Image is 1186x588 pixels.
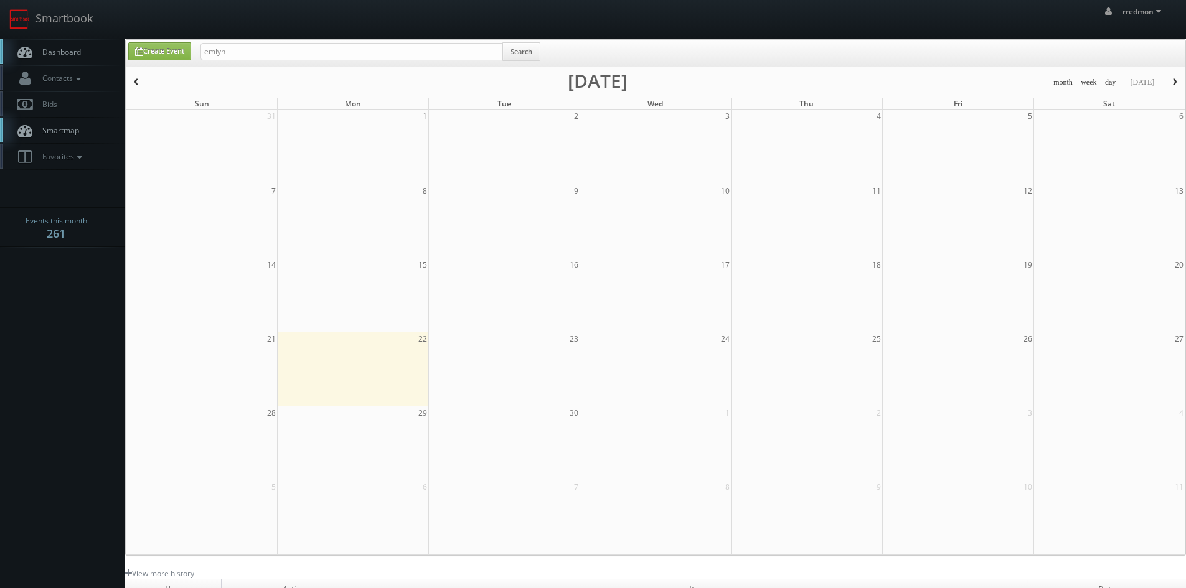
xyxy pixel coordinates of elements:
span: 17 [720,258,731,271]
span: Bids [36,99,57,110]
span: Events this month [26,215,87,227]
span: 2 [573,110,580,123]
span: Contacts [36,73,84,83]
span: 16 [568,258,580,271]
span: Dashboard [36,47,81,57]
span: 9 [573,184,580,197]
button: day [1101,75,1121,90]
button: week [1076,75,1101,90]
span: 9 [875,480,882,493]
span: 29 [417,406,428,419]
span: Sat [1103,98,1115,109]
span: 8 [421,184,428,197]
span: 31 [266,110,277,123]
span: 6 [421,480,428,493]
span: rredmon [1122,6,1165,17]
span: 21 [266,332,277,345]
h2: [DATE] [568,75,628,87]
span: 28 [266,406,277,419]
span: 8 [724,480,731,493]
span: 25 [871,332,882,345]
span: 30 [568,406,580,419]
span: 1 [421,110,428,123]
button: Search [502,42,540,61]
span: 1 [724,406,731,419]
span: 20 [1174,258,1185,271]
span: Favorites [36,151,85,162]
span: 6 [1178,110,1185,123]
span: 10 [1022,480,1033,493]
span: 3 [724,110,731,123]
span: Tue [497,98,511,109]
span: 13 [1174,184,1185,197]
span: 11 [1174,480,1185,493]
span: Sun [195,98,209,109]
span: Thu [799,98,814,109]
span: 23 [568,332,580,345]
span: 4 [1178,406,1185,419]
span: 19 [1022,258,1033,271]
span: 7 [270,184,277,197]
span: Smartmap [36,125,79,136]
span: 11 [871,184,882,197]
span: 5 [1027,110,1033,123]
span: 4 [875,110,882,123]
strong: 261 [47,226,65,241]
span: 3 [1027,406,1033,419]
span: 22 [417,332,428,345]
span: 14 [266,258,277,271]
span: 27 [1174,332,1185,345]
span: 2 [875,406,882,419]
span: 10 [720,184,731,197]
span: 18 [871,258,882,271]
span: Wed [647,98,663,109]
span: 12 [1022,184,1033,197]
span: 15 [417,258,428,271]
a: Create Event [128,42,191,60]
button: month [1049,75,1077,90]
img: smartbook-logo.png [9,9,29,29]
span: Fri [954,98,962,109]
span: 7 [573,480,580,493]
input: Search for Events [200,43,503,60]
span: 5 [270,480,277,493]
button: [DATE] [1126,75,1159,90]
span: 26 [1022,332,1033,345]
a: View more history [125,568,194,579]
span: Mon [345,98,361,109]
span: 24 [720,332,731,345]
